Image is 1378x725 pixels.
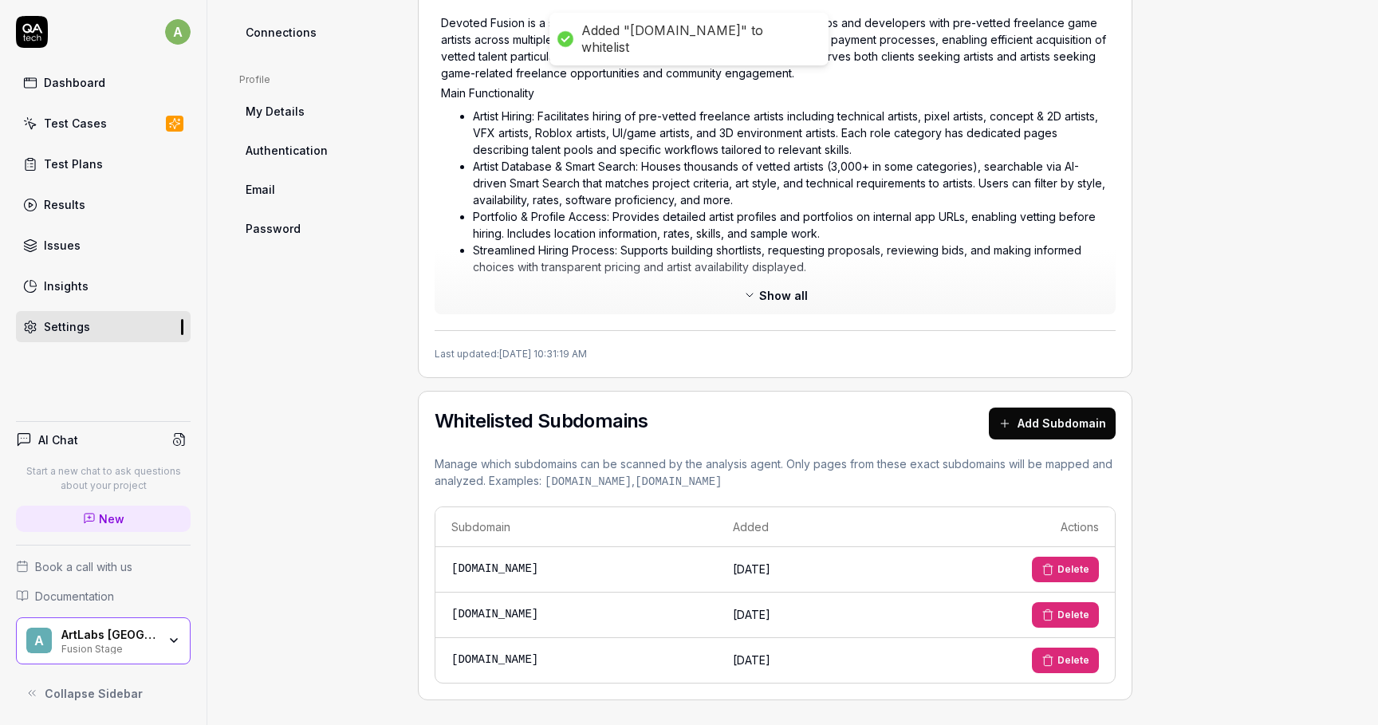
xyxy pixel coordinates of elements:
td: [DOMAIN_NAME] [435,593,717,638]
li: Artist Hiring: Facilitates hiring of pre-vetted freelance artists including technical artists, pi... [473,108,1109,158]
p: Main Functionality [441,85,1109,101]
span: Authentication [246,142,328,159]
li: Streamlined Hiring Process: Supports building shortlists, requesting proposals, reviewing bids, a... [473,242,1109,275]
div: ArtLabs Europe [61,628,157,642]
div: Last updated: [DATE] 10:31:19 AM [435,330,1116,361]
a: Insights [16,270,191,301]
a: Dashboard [16,67,191,98]
li: Artist Database & Smart Search: Houses thousands of vetted artists (3,000+ in some categories), s... [473,158,1109,208]
th: Actions [881,507,1115,547]
div: Insights [44,278,89,294]
div: Dashboard [44,74,105,91]
span: A [26,628,52,653]
h2: Whitelisted Subdomains [435,412,648,431]
td: [DOMAIN_NAME] [435,547,717,593]
li: Contracting & Payments: Automates administrative tasks around contracts, NDAs, and milestone paym... [473,275,1109,309]
a: Results [16,189,191,220]
button: Collapse Sidebar [16,677,191,709]
span: Password [246,220,301,237]
a: New [16,506,191,532]
th: Subdomain [435,507,717,547]
button: Add Subdomain [989,408,1116,439]
td: [DATE] [717,638,881,683]
div: Settings [44,318,90,335]
a: Authentication [239,136,392,165]
a: Test Cases [16,108,191,139]
div: Results [44,196,85,213]
th: Added [717,507,881,547]
span: My Details [246,103,305,120]
a: Connections [239,18,392,47]
button: AArtLabs [GEOGRAPHIC_DATA]Fusion Stage [16,617,191,665]
a: Settings [16,311,191,342]
a: Email [239,175,392,204]
div: Profile [239,73,392,87]
span: Documentation [35,588,114,605]
div: Test Cases [44,115,107,132]
span: New [99,510,124,527]
button: a [165,16,191,48]
span: Collapse Sidebar [45,685,143,702]
div: Test Plans [44,156,103,172]
h4: AI Chat [38,431,78,448]
span: Email [246,181,275,198]
a: My Details [239,97,392,126]
button: Delete [1032,557,1099,582]
a: Test Plans [16,148,191,179]
p: Devoted Fusion is a specialized online platform that connects game studios and developers with pr... [441,14,1109,81]
button: Delete [1032,648,1099,673]
td: [DATE] [717,547,881,593]
span: Connections [246,24,317,41]
td: [DATE] [717,593,881,638]
a: Issues [16,230,191,261]
code: [DOMAIN_NAME] [635,475,722,488]
code: [DOMAIN_NAME] [545,475,632,488]
span: Show all [759,287,808,304]
p: Start a new chat to ask questions about your project [16,464,191,493]
a: Documentation [16,588,191,605]
div: Added "[DOMAIN_NAME]" to whitelist [581,22,813,56]
div: Fusion Stage [61,641,157,654]
a: Book a call with us [16,558,191,575]
button: Show all [734,282,817,308]
div: Issues [44,237,81,254]
td: [DOMAIN_NAME] [435,638,717,683]
p: Manage which subdomains can be scanned by the analysis agent. Only pages from these exact subdoma... [435,455,1116,491]
li: Portfolio & Profile Access: Provides detailed artist profiles and portfolios on internal app URLs... [473,208,1109,242]
span: Book a call with us [35,558,132,575]
a: Password [239,214,392,243]
span: a [165,19,191,45]
button: Delete [1032,602,1099,628]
